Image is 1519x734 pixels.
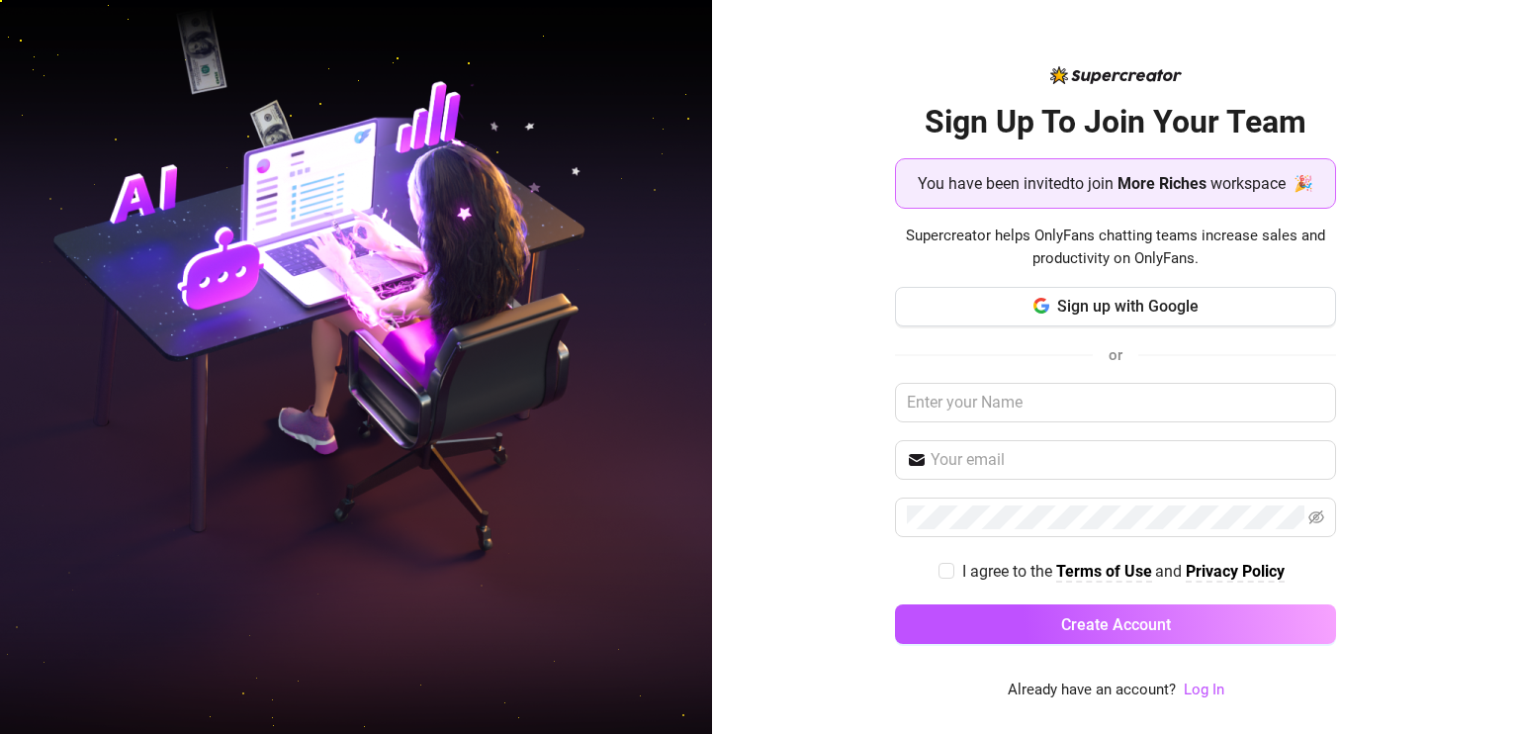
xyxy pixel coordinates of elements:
span: workspace 🎉 [1210,171,1313,196]
img: logo-BBDzfeDw.svg [1050,66,1182,84]
h2: Sign Up To Join Your Team [895,102,1336,142]
strong: More Riches [1117,174,1206,193]
input: Enter your Name [895,383,1336,422]
span: Create Account [1061,615,1171,634]
span: I agree to the [962,562,1056,581]
button: Create Account [895,604,1336,644]
span: Already have an account? [1008,679,1176,702]
span: You have been invited to join [918,171,1114,196]
button: Sign up with Google [895,287,1336,326]
span: Supercreator helps OnlyFans chatting teams increase sales and productivity on OnlyFans. [895,225,1336,271]
span: or [1109,346,1122,364]
span: and [1155,562,1186,581]
strong: Privacy Policy [1186,562,1285,581]
span: Sign up with Google [1057,297,1199,316]
a: Log In [1184,679,1224,702]
input: Your email [931,448,1324,472]
a: Privacy Policy [1186,562,1285,583]
a: Log In [1184,681,1224,698]
strong: Terms of Use [1056,562,1152,581]
a: Terms of Use [1056,562,1152,583]
span: eye-invisible [1308,509,1324,525]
